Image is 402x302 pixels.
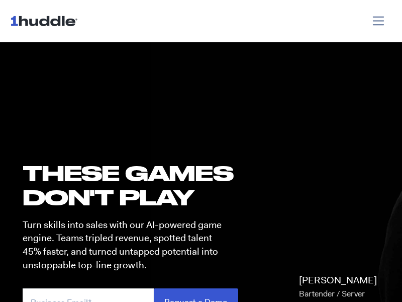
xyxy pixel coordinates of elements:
[23,161,241,209] h1: these GAMES DON'T PLAY
[23,218,231,272] p: Turn skills into sales with our AI-powered game engine. Teams tripled revenue, spotted talent 45%...
[299,273,377,301] p: [PERSON_NAME]
[365,11,392,31] button: Toggle navigation
[10,11,82,30] img: ...
[299,288,365,299] span: Bartender / Server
